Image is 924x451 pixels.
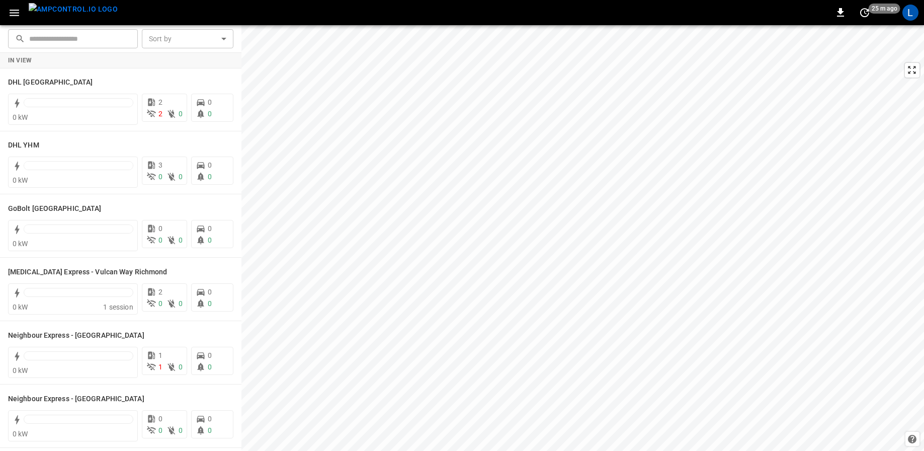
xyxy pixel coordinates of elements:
[857,5,873,21] button: set refresh interval
[13,240,28,248] span: 0 kW
[179,236,183,244] span: 0
[158,161,162,169] span: 3
[158,98,162,106] span: 2
[179,299,183,308] span: 0
[158,224,162,233] span: 0
[158,351,162,359] span: 1
[158,415,162,423] span: 0
[902,5,918,21] div: profile-icon
[8,330,144,341] h6: Neighbour Express - Markham
[208,351,212,359] span: 0
[8,140,39,151] h6: DHL YHM
[158,173,162,181] span: 0
[8,77,93,88] h6: DHL Montreal
[158,426,162,434] span: 0
[158,110,162,118] span: 2
[208,224,212,233] span: 0
[103,303,133,311] span: 1 session
[208,288,212,296] span: 0
[208,161,212,169] span: 0
[179,426,183,434] span: 0
[208,173,212,181] span: 0
[13,303,28,311] span: 0 kW
[158,299,162,308] span: 0
[208,236,212,244] span: 0
[208,415,212,423] span: 0
[179,173,183,181] span: 0
[29,3,118,16] img: ampcontrol.io logo
[158,363,162,371] span: 1
[8,267,167,278] h6: Mili Express - Vulcan Way Richmond
[208,426,212,434] span: 0
[179,363,183,371] span: 0
[208,110,212,118] span: 0
[8,203,101,214] h6: GoBolt Montreal
[158,288,162,296] span: 2
[208,299,212,308] span: 0
[869,4,900,14] span: 25 m ago
[158,236,162,244] span: 0
[13,366,28,374] span: 0 kW
[179,110,183,118] span: 0
[208,98,212,106] span: 0
[8,394,144,405] h6: Neighbour Express - Mississauga
[13,176,28,184] span: 0 kW
[208,363,212,371] span: 0
[13,430,28,438] span: 0 kW
[8,57,32,64] strong: In View
[13,113,28,121] span: 0 kW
